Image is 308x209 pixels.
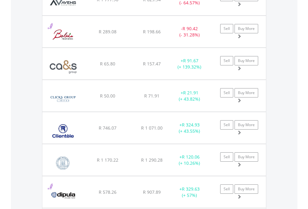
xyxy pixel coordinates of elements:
a: Buy More [235,120,258,130]
span: R 21.91 [183,90,198,96]
span: R 746.07 [99,125,116,131]
span: R 1 071.00 [141,125,163,131]
img: EQU.ZA.BWN.png [45,24,81,46]
div: + (+ 43.82%) [170,90,209,102]
img: EQU.ZA.COH.png [45,152,81,174]
span: R 65.80 [100,61,115,67]
span: R 50.00 [100,93,115,99]
a: Sell [220,24,233,33]
img: EQU.ZA.CAA.png [45,56,81,78]
span: R 157.47 [143,61,161,67]
a: Sell [220,56,233,65]
img: EQU.ZA.CLI.png [45,120,81,142]
span: R 120.06 [182,154,200,160]
div: + (+ 57%) [170,186,209,198]
a: Sell [220,152,233,162]
span: R 324.93 [182,122,200,128]
span: R 71.91 [144,93,159,99]
span: R 1 290.28 [141,157,163,163]
span: R 1 170.22 [97,157,118,163]
a: Buy More [235,24,258,33]
a: Buy More [235,56,258,65]
a: Sell [220,88,233,97]
a: Buy More [235,88,258,97]
a: Buy More [235,152,258,162]
span: R 198.66 [143,29,161,35]
div: + (+ 139.32%) [170,58,209,70]
span: R 289.08 [99,29,116,35]
a: Sell [220,184,233,194]
img: EQU.ZA.DIB.png [45,184,81,206]
img: EQU.ZA.CLS.png [45,88,81,110]
div: + (+ 43.55%) [170,122,209,134]
a: Sell [220,120,233,130]
span: R 907.89 [143,189,161,195]
span: R 578.26 [99,189,116,195]
div: - (- 31.28%) [170,26,209,38]
div: + (+ 10.26%) [170,154,209,166]
span: R 90.42 [182,26,198,31]
a: Buy More [235,184,258,194]
span: R 329.63 [182,186,200,192]
span: R 91.67 [183,58,198,64]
